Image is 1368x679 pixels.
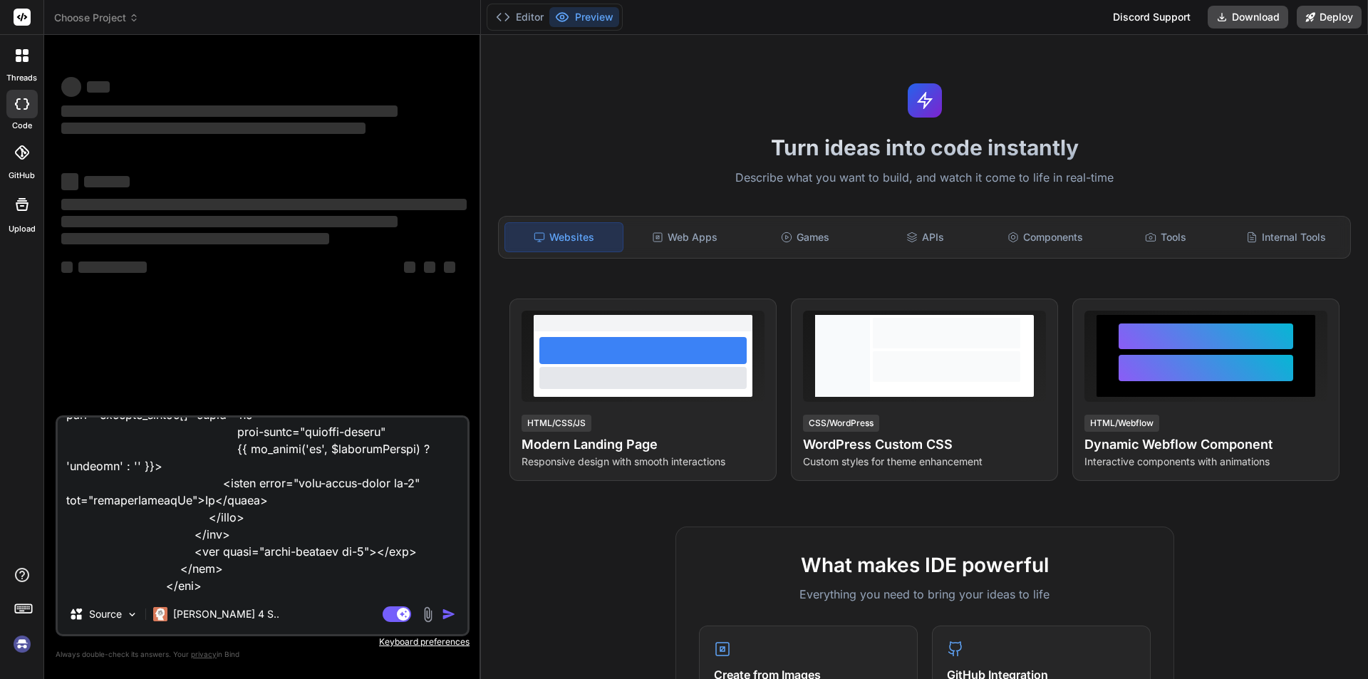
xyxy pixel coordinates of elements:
[489,169,1359,187] p: Describe what you want to build, and watch it come to life in real-time
[9,170,35,182] label: GitHub
[626,222,744,252] div: Web Apps
[84,176,130,187] span: ‌
[61,261,73,273] span: ‌
[522,455,765,469] p: Responsive design with smooth interactions
[61,77,81,97] span: ‌
[54,11,139,25] span: Choose Project
[522,415,591,432] div: HTML/CSS/JS
[504,222,623,252] div: Websites
[803,415,879,432] div: CSS/WordPress
[61,199,467,210] span: ‌
[56,636,470,648] p: Keyboard preferences
[522,435,765,455] h4: Modern Landing Page
[58,418,467,594] textarea: <lor ipsum="dol_sita"> @con ad ( elits($doeiusmOdtemPori['utlabor_etdol']) && ma_aliqua($enimadmI...
[866,222,984,252] div: APIs
[1084,415,1159,432] div: HTML/Webflow
[1297,6,1362,28] button: Deploy
[699,550,1151,580] h2: What makes IDE powerful
[444,261,455,273] span: ‌
[699,586,1151,603] p: Everything you need to bring your ideas to life
[9,223,36,235] label: Upload
[78,261,147,273] span: ‌
[89,607,122,621] p: Source
[126,608,138,621] img: Pick Models
[10,632,34,656] img: signin
[987,222,1104,252] div: Components
[549,7,619,27] button: Preview
[1084,435,1327,455] h4: Dynamic Webflow Component
[442,607,456,621] img: icon
[61,233,329,244] span: ‌
[56,648,470,661] p: Always double-check its answers. Your in Bind
[6,72,37,84] label: threads
[191,650,217,658] span: privacy
[1084,455,1327,469] p: Interactive components with animations
[803,435,1046,455] h4: WordPress Custom CSS
[87,81,110,93] span: ‌
[61,216,398,227] span: ‌
[1208,6,1288,28] button: Download
[61,123,366,134] span: ‌
[803,455,1046,469] p: Custom styles for theme enhancement
[424,261,435,273] span: ‌
[153,607,167,621] img: Claude 4 Sonnet
[1107,222,1225,252] div: Tools
[747,222,864,252] div: Games
[404,261,415,273] span: ‌
[489,135,1359,160] h1: Turn ideas into code instantly
[1104,6,1199,28] div: Discord Support
[490,7,549,27] button: Editor
[12,120,32,132] label: code
[420,606,436,623] img: attachment
[61,173,78,190] span: ‌
[173,607,279,621] p: [PERSON_NAME] 4 S..
[61,105,398,117] span: ‌
[1227,222,1344,252] div: Internal Tools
